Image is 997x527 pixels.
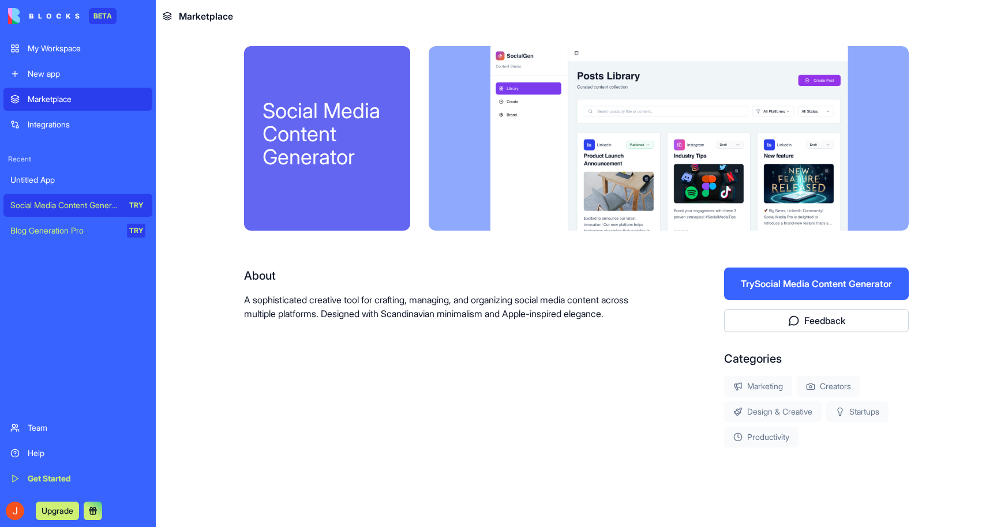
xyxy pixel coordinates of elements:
[28,447,145,459] div: Help
[8,8,117,24] a: BETA
[8,8,80,24] img: logo
[36,502,79,520] button: Upgrade
[263,99,392,168] div: Social Media Content Generator
[3,62,152,85] a: New app
[36,505,79,516] a: Upgrade
[724,376,792,397] div: Marketing
[10,199,119,211] div: Social Media Content Generator
[28,422,145,434] div: Team
[28,473,145,484] div: Get Started
[3,194,152,217] a: Social Media Content GeneratorTRY
[3,88,152,111] a: Marketplace
[3,168,152,191] a: Untitled App
[28,119,145,130] div: Integrations
[28,68,145,80] div: New app
[724,401,822,422] div: Design & Creative
[797,376,860,397] div: Creators
[6,502,24,520] img: ACg8ocLBimfY7BlJ0jcFYR_XGCBag-F7u0uO8629eRd9e71mg1HGog=s96-c
[244,268,650,284] div: About
[724,427,799,447] div: Productivity
[10,174,145,186] div: Untitled App
[244,293,650,321] p: A sophisticated creative tool for crafting, managing, and organizing social media content across ...
[28,93,145,105] div: Marketplace
[28,43,145,54] div: My Workspace
[179,9,233,23] span: Marketplace
[3,416,152,439] a: Team
[10,225,119,236] div: Blog Generation Pro
[826,401,889,422] div: Startups
[3,155,152,164] span: Recent
[3,442,152,465] a: Help
[127,198,145,212] div: TRY
[724,268,909,300] button: TrySocial Media Content Generator
[3,37,152,60] a: My Workspace
[89,8,117,24] div: BETA
[724,351,909,367] div: Categories
[127,224,145,238] div: TRY
[3,219,152,242] a: Blog Generation ProTRY
[3,113,152,136] a: Integrations
[3,467,152,490] a: Get Started
[724,309,909,332] button: Feedback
